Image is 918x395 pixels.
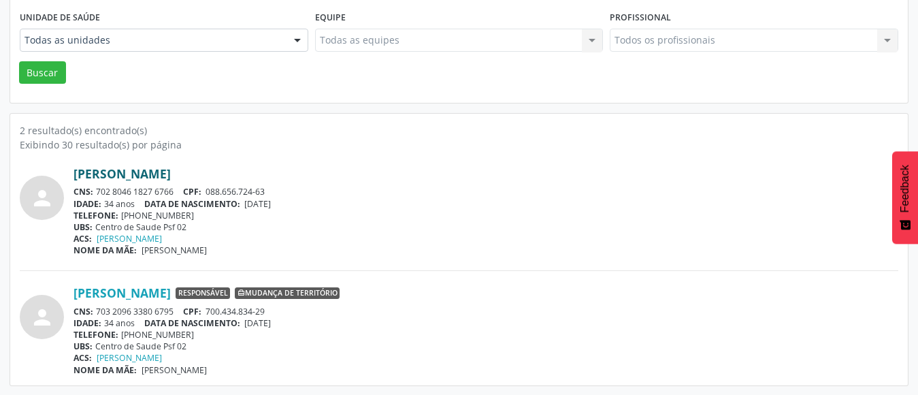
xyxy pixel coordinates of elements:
[19,61,66,84] button: Buscar
[206,306,265,317] span: 700.434.834-29
[183,186,201,197] span: CPF:
[73,166,171,181] a: [PERSON_NAME]
[73,186,93,197] span: CNS:
[142,364,207,376] span: [PERSON_NAME]
[73,210,118,221] span: TELEFONE:
[97,352,162,364] a: [PERSON_NAME]
[899,165,911,212] span: Feedback
[244,198,271,210] span: [DATE]
[20,123,898,138] div: 2 resultado(s) encontrado(s)
[20,138,898,152] div: Exibindo 30 resultado(s) por página
[73,198,898,210] div: 34 anos
[30,305,54,330] i: person
[183,306,201,317] span: CPF:
[244,317,271,329] span: [DATE]
[73,306,898,317] div: 703 2096 3380 6795
[20,7,100,29] label: Unidade de saúde
[73,329,118,341] span: TELEFONE:
[24,33,280,47] span: Todas as unidades
[73,233,92,244] span: ACS:
[73,186,898,197] div: 702 8046 1827 6766
[144,317,240,329] span: DATA DE NASCIMENTO:
[206,186,265,197] span: 088.656.724-63
[73,198,101,210] span: IDADE:
[73,306,93,317] span: CNS:
[73,285,171,300] a: [PERSON_NAME]
[144,198,240,210] span: DATA DE NASCIMENTO:
[73,221,93,233] span: UBS:
[73,244,137,256] span: NOME DA MÃE:
[892,151,918,244] button: Feedback - Mostrar pesquisa
[176,287,230,300] span: Responsável
[73,341,898,352] div: Centro de Saude Psf 02
[235,287,340,300] span: Mudança de território
[73,317,898,329] div: 34 anos
[315,7,346,29] label: Equipe
[73,221,898,233] div: Centro de Saude Psf 02
[73,341,93,352] span: UBS:
[30,186,54,210] i: person
[610,7,671,29] label: Profissional
[73,329,898,341] div: [PHONE_NUMBER]
[73,210,898,221] div: [PHONE_NUMBER]
[73,352,92,364] span: ACS:
[73,364,137,376] span: NOME DA MÃE:
[142,244,207,256] span: [PERSON_NAME]
[97,233,162,244] a: [PERSON_NAME]
[73,317,101,329] span: IDADE:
